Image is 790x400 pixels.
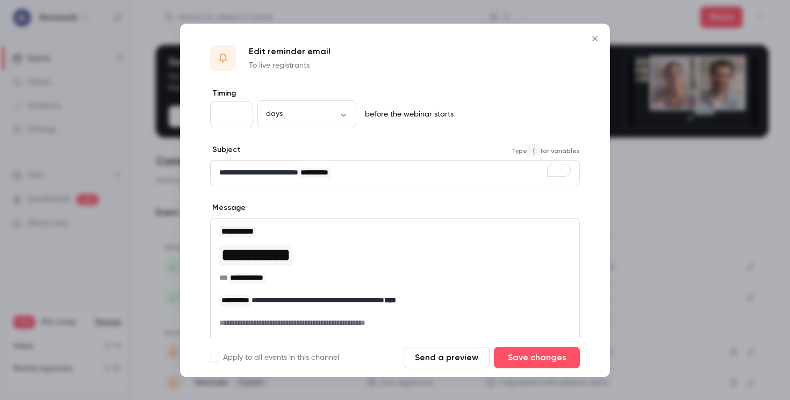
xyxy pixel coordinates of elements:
[257,108,356,119] div: days
[512,144,580,157] span: Type for variables
[210,88,580,99] label: Timing
[249,60,331,71] p: To live registrants
[210,144,241,155] label: Subject
[211,219,579,334] div: editor
[249,45,331,58] p: Edit reminder email
[211,161,579,185] div: To enrich screen reader interactions, please activate Accessibility in Grammarly extension settings
[211,161,579,185] div: editor
[404,347,490,368] button: Send a preview
[584,28,606,49] button: Close
[210,202,246,213] label: Message
[210,352,339,363] label: Apply to all events in this channel
[527,144,540,157] code: {
[361,109,454,120] p: before the webinar starts
[494,347,580,368] button: Save changes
